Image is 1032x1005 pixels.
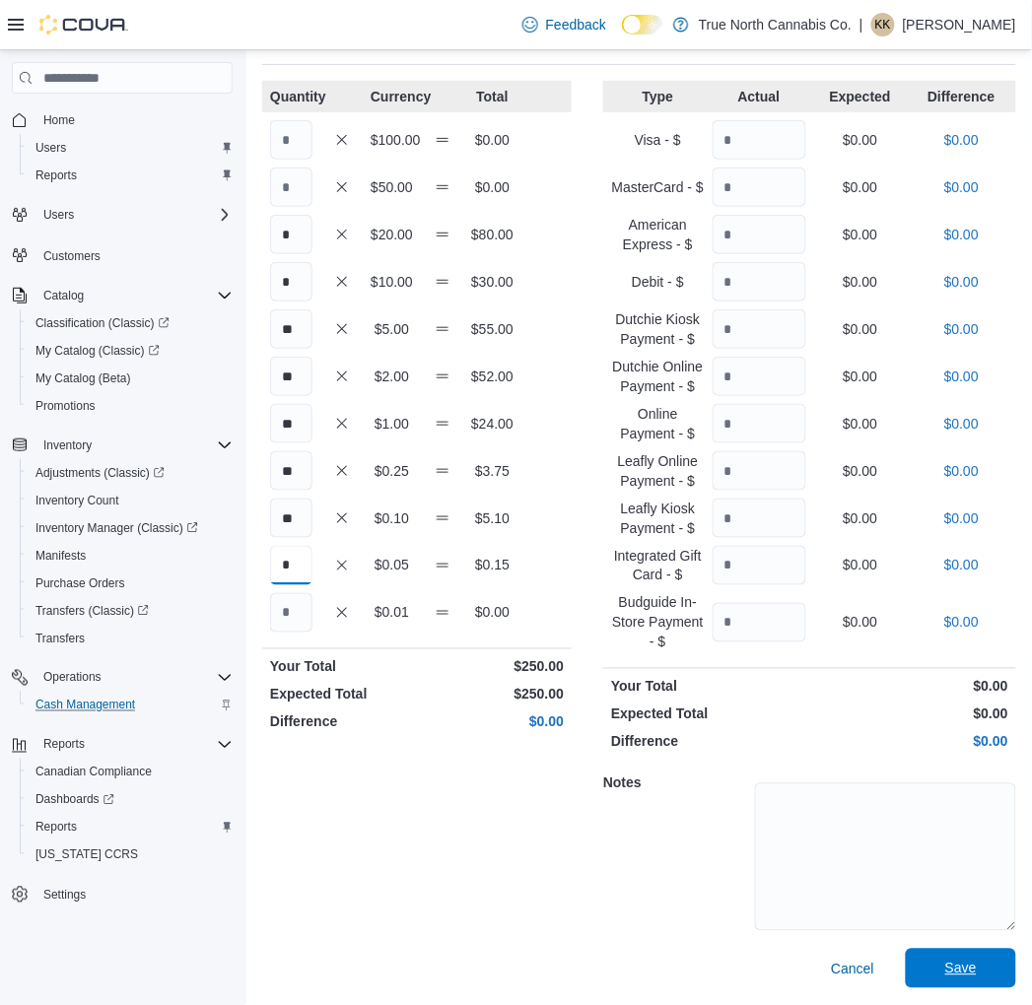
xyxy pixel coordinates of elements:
[20,337,241,365] a: My Catalog (Classic)
[28,599,233,623] span: Transfers (Classic)
[814,272,908,292] p: $0.00
[35,631,85,646] span: Transfers
[43,437,92,453] span: Inventory
[915,319,1008,339] p: $0.00
[20,365,241,392] button: My Catalog (Beta)
[915,225,1008,244] p: $0.00
[270,404,312,443] input: Quantity
[915,87,1008,106] p: Difference
[270,87,312,106] p: Quantity
[270,120,312,160] input: Quantity
[35,733,93,757] button: Reports
[28,339,233,363] span: My Catalog (Classic)
[270,309,312,349] input: Quantity
[28,516,206,540] a: Inventory Manager (Classic)
[371,177,413,197] p: $50.00
[471,414,514,434] p: $24.00
[28,367,233,390] span: My Catalog (Beta)
[713,167,806,207] input: Quantity
[4,240,241,269] button: Customers
[860,13,863,36] p: |
[28,461,233,485] span: Adjustments (Classic)
[20,392,241,420] button: Promotions
[43,288,84,303] span: Catalog
[35,107,233,132] span: Home
[421,657,564,677] p: $250.00
[28,489,127,512] a: Inventory Count
[713,451,806,491] input: Quantity
[270,262,312,301] input: Quantity
[270,451,312,491] input: Quantity
[371,367,413,386] p: $2.00
[28,394,103,418] a: Promotions
[471,367,514,386] p: $52.00
[713,546,806,585] input: Quantity
[611,130,705,150] p: Visa - $
[622,15,663,35] input: Dark Mode
[611,215,705,254] p: American Express - $
[814,704,1008,724] p: $0.00
[35,343,160,359] span: My Catalog (Classic)
[43,737,85,753] span: Reports
[270,685,413,704] p: Expected Total
[28,136,74,160] a: Users
[421,712,564,732] p: $0.00
[371,461,413,481] p: $0.25
[471,319,514,339] p: $55.00
[814,130,908,150] p: $0.00
[814,677,1008,697] p: $0.00
[28,394,233,418] span: Promotions
[515,5,614,44] a: Feedback
[35,434,100,457] button: Inventory
[421,685,564,704] p: $250.00
[35,284,233,307] span: Catalog
[4,881,241,909] button: Settings
[43,670,102,686] span: Operations
[611,546,705,585] p: Integrated Gift Card - $
[471,603,514,623] p: $0.00
[28,571,233,595] span: Purchase Orders
[35,242,233,267] span: Customers
[814,556,908,575] p: $0.00
[35,370,131,386] span: My Catalog (Beta)
[28,311,233,335] span: Classification (Classic)
[371,508,413,528] p: $0.10
[4,731,241,759] button: Reports
[906,949,1016,988] button: Save
[814,732,1008,752] p: $0.00
[871,13,895,36] div: Kaylha Koskinen
[20,459,241,487] a: Adjustments (Classic)
[4,664,241,692] button: Operations
[28,761,160,784] a: Canadian Compliance
[35,847,138,863] span: [US_STATE] CCRS
[35,603,149,619] span: Transfers (Classic)
[35,548,86,564] span: Manifests
[823,950,882,989] button: Cancel
[471,225,514,244] p: $80.00
[611,404,705,443] p: Online Payment - $
[20,759,241,786] button: Canadian Compliance
[546,15,606,34] span: Feedback
[603,764,751,803] h5: Notes
[35,820,77,836] span: Reports
[915,508,1008,528] p: $0.00
[20,625,241,652] button: Transfers
[20,309,241,337] a: Classification (Classic)
[35,434,233,457] span: Inventory
[713,87,806,106] p: Actual
[814,414,908,434] p: $0.00
[43,888,86,904] span: Settings
[915,461,1008,481] p: $0.00
[35,883,233,907] span: Settings
[371,87,413,106] p: Currency
[28,489,233,512] span: Inventory Count
[371,130,413,150] p: $100.00
[39,15,128,34] img: Cova
[270,593,312,633] input: Quantity
[12,98,233,961] nav: Complex example
[28,599,157,623] a: Transfers (Classic)
[371,225,413,244] p: $20.00
[270,215,312,254] input: Quantity
[915,556,1008,575] p: $0.00
[713,215,806,254] input: Quantity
